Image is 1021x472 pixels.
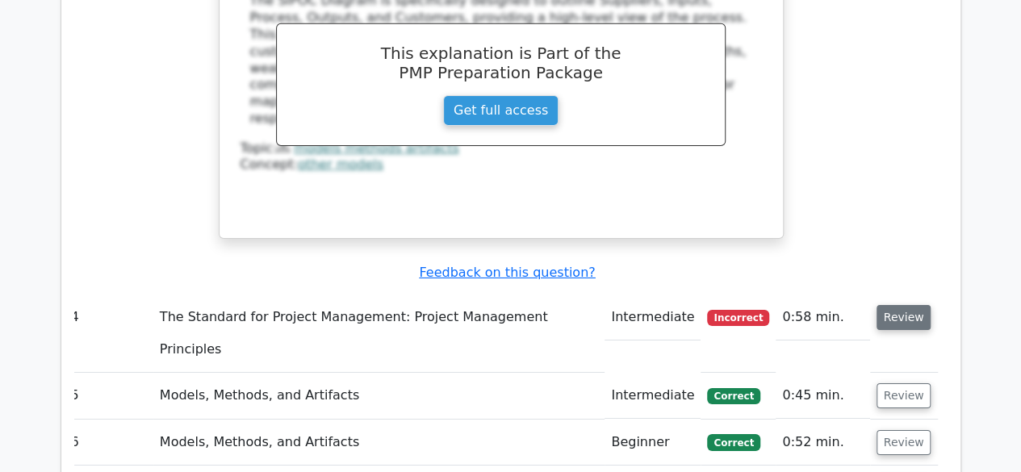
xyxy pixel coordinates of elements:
[707,388,759,404] span: Correct
[877,383,931,408] button: Review
[707,310,769,326] span: Incorrect
[153,294,605,373] td: The Standard for Project Management: Project Management Principles
[877,305,931,330] button: Review
[298,157,383,172] a: other models
[707,434,759,450] span: Correct
[241,157,762,173] div: Concept:
[443,95,559,126] a: Get full access
[776,420,869,466] td: 0:52 min.
[605,294,701,340] td: Intermediate
[241,140,762,157] div: Topic:
[65,373,153,419] td: 5
[776,294,869,340] td: 0:58 min.
[605,373,701,419] td: Intermediate
[419,265,595,280] a: Feedback on this question?
[877,430,931,455] button: Review
[153,420,605,466] td: Models, Methods, and Artifacts
[605,420,701,466] td: Beginner
[65,420,153,466] td: 6
[776,373,869,419] td: 0:45 min.
[294,140,458,156] a: models methods artifacts
[65,294,153,373] td: 4
[153,373,605,419] td: Models, Methods, and Artifacts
